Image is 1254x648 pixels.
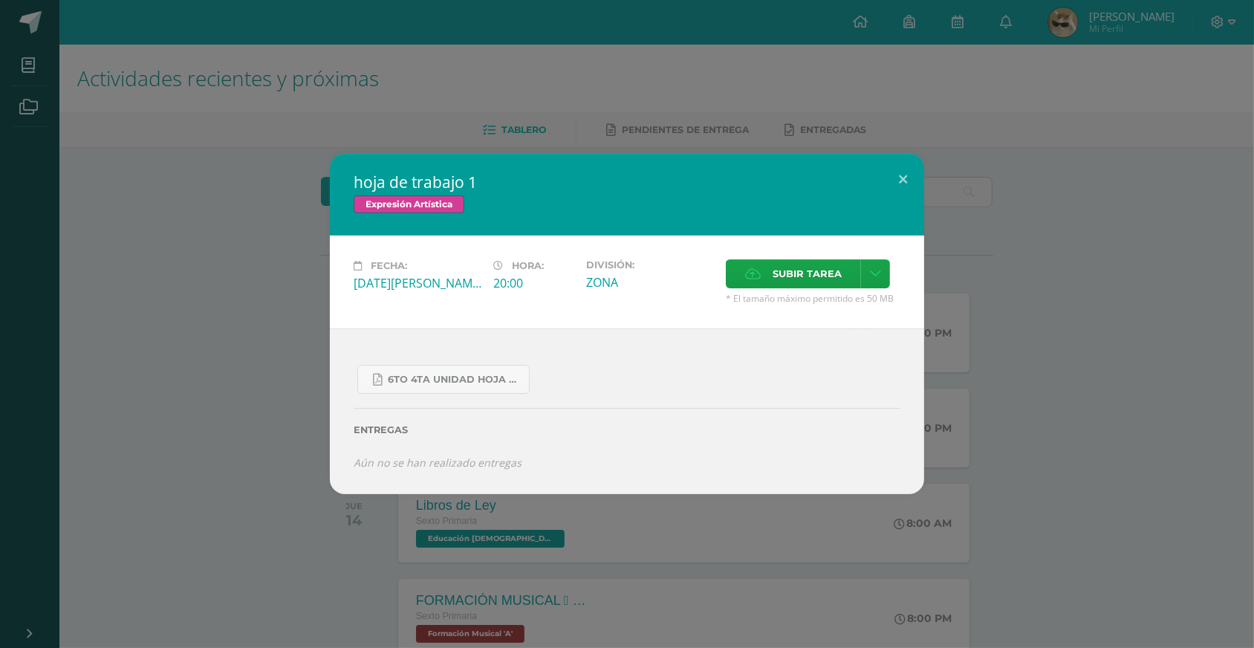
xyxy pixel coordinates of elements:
a: 6to 4ta unidad hoja de trabajo expresion.pdf [357,365,530,394]
label: Entregas [354,424,900,435]
span: Expresión Artística [354,195,464,213]
div: 20:00 [493,275,574,291]
span: Subir tarea [773,260,842,288]
div: [DATE][PERSON_NAME] [354,275,481,291]
button: Close (Esc) [882,154,924,204]
h2: hoja de trabajo 1 [354,172,900,192]
i: Aún no se han realizado entregas [354,456,522,470]
span: Hora: [512,260,544,271]
label: División: [586,259,714,270]
div: ZONA [586,274,714,291]
span: * El tamaño máximo permitido es 50 MB [726,292,900,305]
span: Fecha: [371,260,407,271]
span: 6to 4ta unidad hoja de trabajo expresion.pdf [388,374,522,386]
